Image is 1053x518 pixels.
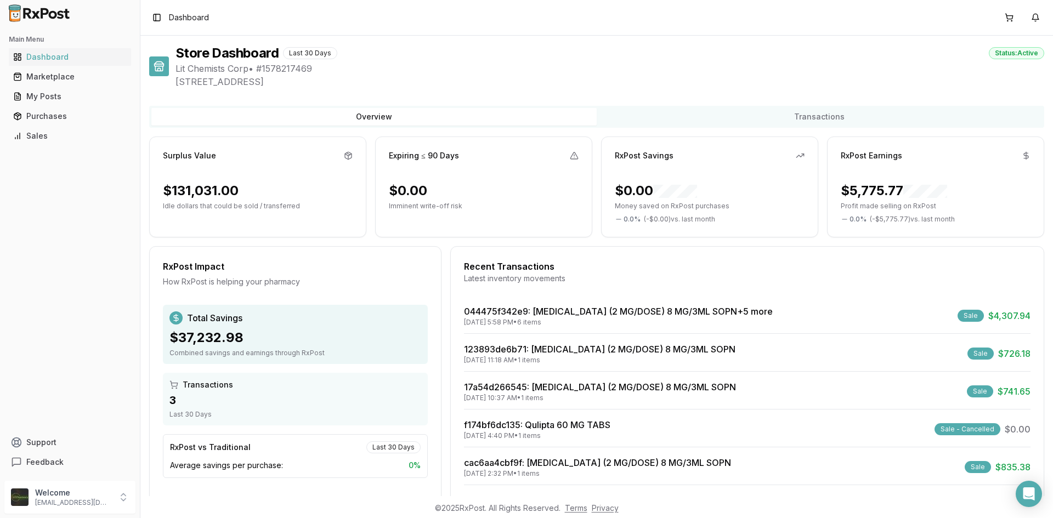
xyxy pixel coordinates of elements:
span: Feedback [26,457,64,468]
div: Combined savings and earnings through RxPost [169,349,421,357]
span: Dashboard [169,12,209,23]
button: Support [4,432,135,452]
div: Latest inventory movements [464,273,1031,284]
span: ( - $5,775.77 ) vs. last month [870,215,955,224]
span: [STREET_ADDRESS] [175,75,1044,88]
span: ( - $0.00 ) vs. last month [644,215,715,224]
span: Average savings per purchase: [170,460,283,471]
div: Sale [967,385,993,397]
a: Privacy [592,503,619,513]
a: Dashboard [9,47,131,67]
div: [DATE] 10:37 AM • 1 items [464,394,736,402]
span: $726.18 [998,347,1031,360]
p: [EMAIL_ADDRESS][DOMAIN_NAME] [35,498,111,507]
img: User avatar [11,488,29,506]
a: f174bf6dc135: Qulipta 60 MG TABS [464,419,610,430]
div: Last 30 Days [366,441,421,453]
a: 17a54d266545: [MEDICAL_DATA] (2 MG/DOSE) 8 MG/3ML SOPN [464,382,736,392]
div: Expiring ≤ 90 Days [389,150,459,161]
div: Marketplace [13,71,127,82]
div: $37,232.98 [169,329,421,346]
div: Purchases [13,111,127,122]
div: [DATE] 5:58 PM • 6 items [464,318,773,327]
a: 123893de6b71: [MEDICAL_DATA] (2 MG/DOSE) 8 MG/3ML SOPN [464,344,735,355]
div: RxPost Savings [615,150,673,161]
a: cac6aa4cbf9f: [MEDICAL_DATA] (2 MG/DOSE) 8 MG/3ML SOPN [464,457,731,468]
p: Profit made selling on RxPost [841,202,1031,210]
p: Welcome [35,487,111,498]
div: Last 30 Days [169,410,421,419]
span: Total Savings [187,311,242,325]
p: Imminent write-off risk [389,202,579,210]
a: 044475f342e9: [MEDICAL_DATA] (2 MG/DOSE) 8 MG/3ML SOPN+5 more [464,306,773,317]
div: 3 [169,392,421,408]
a: Marketplace [9,67,131,87]
div: $131,031.00 [163,182,239,200]
h2: Main Menu [9,35,131,44]
div: $0.00 [389,182,427,200]
span: 0.0 % [850,215,867,224]
button: Dashboard [4,48,135,66]
div: Dashboard [13,52,127,62]
button: Transactions [597,108,1042,126]
div: Last 30 Days [283,47,337,59]
span: $4,307.94 [988,309,1031,322]
div: [DATE] 2:32 PM • 1 items [464,469,731,478]
div: Open Intercom Messenger [1016,481,1042,507]
h1: Store Dashboard [175,44,279,62]
button: Feedback [4,452,135,472]
a: Terms [565,503,587,513]
button: Sales [4,127,135,145]
div: Sales [13,130,127,141]
button: My Posts [4,88,135,105]
span: 0.0 % [624,215,641,224]
a: Sales [9,126,131,146]
div: Sale [958,310,984,322]
div: $5,775.77 [841,182,947,200]
nav: breadcrumb [169,12,209,23]
div: Sale - Cancelled [935,423,1000,435]
div: Sale [967,348,994,360]
button: Marketplace [4,68,135,86]
div: RxPost Impact [163,260,428,273]
div: My Posts [13,91,127,102]
div: [DATE] 4:40 PM • 1 items [464,431,610,440]
span: Lit Chemists Corp • # 1578217469 [175,62,1044,75]
img: RxPost Logo [4,4,75,22]
div: RxPost Earnings [841,150,902,161]
a: My Posts [9,87,131,106]
div: Sale [965,461,991,473]
div: Surplus Value [163,150,216,161]
span: Transactions [183,379,233,390]
div: $0.00 [615,182,697,200]
span: $835.38 [995,460,1031,474]
span: 0 % [409,460,421,471]
p: Money saved on RxPost purchases [615,202,805,210]
div: RxPost vs Traditional [170,442,251,453]
div: Recent Transactions [464,260,1031,273]
button: Purchases [4,107,135,125]
div: How RxPost is helping your pharmacy [163,276,428,287]
div: [DATE] 11:18 AM • 1 items [464,356,735,365]
span: $741.65 [998,385,1031,398]
div: Status: Active [989,47,1044,59]
a: Purchases [9,106,131,126]
span: $0.00 [1005,423,1031,436]
button: Overview [151,108,597,126]
p: Idle dollars that could be sold / transferred [163,202,353,210]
